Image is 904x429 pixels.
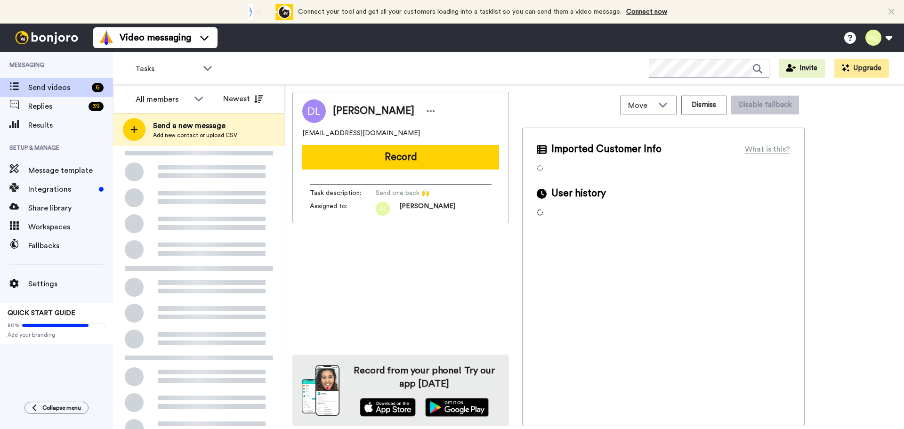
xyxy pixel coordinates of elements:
button: Record [302,145,499,170]
span: Send videos [28,82,88,93]
span: Tasks [135,63,198,74]
button: Disable fallback [731,96,799,114]
span: Settings [28,278,113,290]
span: Send a new message [153,120,237,131]
span: 80% [8,322,20,329]
img: playstore [425,398,489,417]
span: Replies [28,101,85,112]
div: animation [242,4,293,20]
span: [PERSON_NAME] [399,202,455,216]
span: [PERSON_NAME] [333,104,414,118]
span: User history [551,186,606,201]
button: Newest [216,89,270,108]
button: Upgrade [834,59,889,78]
a: Connect now [626,8,667,15]
span: Video messaging [120,31,191,44]
img: download [302,365,339,416]
span: Message template [28,165,113,176]
div: What is this? [745,144,790,155]
span: Imported Customer Info [551,142,662,156]
span: Connect your tool and get all your customers loading into a tasklist so you can send them a video... [298,8,621,15]
h4: Record from your phone! Try our app [DATE] [349,364,500,390]
span: Fallbacks [28,240,113,251]
span: Task description : [310,188,376,198]
span: Assigned to: [310,202,376,216]
img: bj-logo-header-white.svg [11,31,82,44]
span: Integrations [28,184,95,195]
span: QUICK START GUIDE [8,310,75,316]
div: 39 [89,102,104,111]
img: Image of Daniel Langridge [302,99,326,123]
button: Collapse menu [24,402,89,414]
span: Add new contact or upload CSV [153,131,237,139]
span: Add your branding [8,331,105,339]
span: Move [628,100,654,111]
span: [EMAIL_ADDRESS][DOMAIN_NAME] [302,129,420,138]
img: appstore [360,398,416,417]
span: Results [28,120,113,131]
div: All members [136,94,189,105]
img: vm-color.svg [99,30,114,45]
div: 6 [92,83,104,92]
span: Workspaces [28,221,113,233]
button: Invite [779,59,825,78]
span: Collapse menu [42,404,81,412]
span: Share library [28,202,113,214]
span: Send one back 🙌 [376,188,465,198]
img: al.png [376,202,390,216]
button: Dismiss [681,96,726,114]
